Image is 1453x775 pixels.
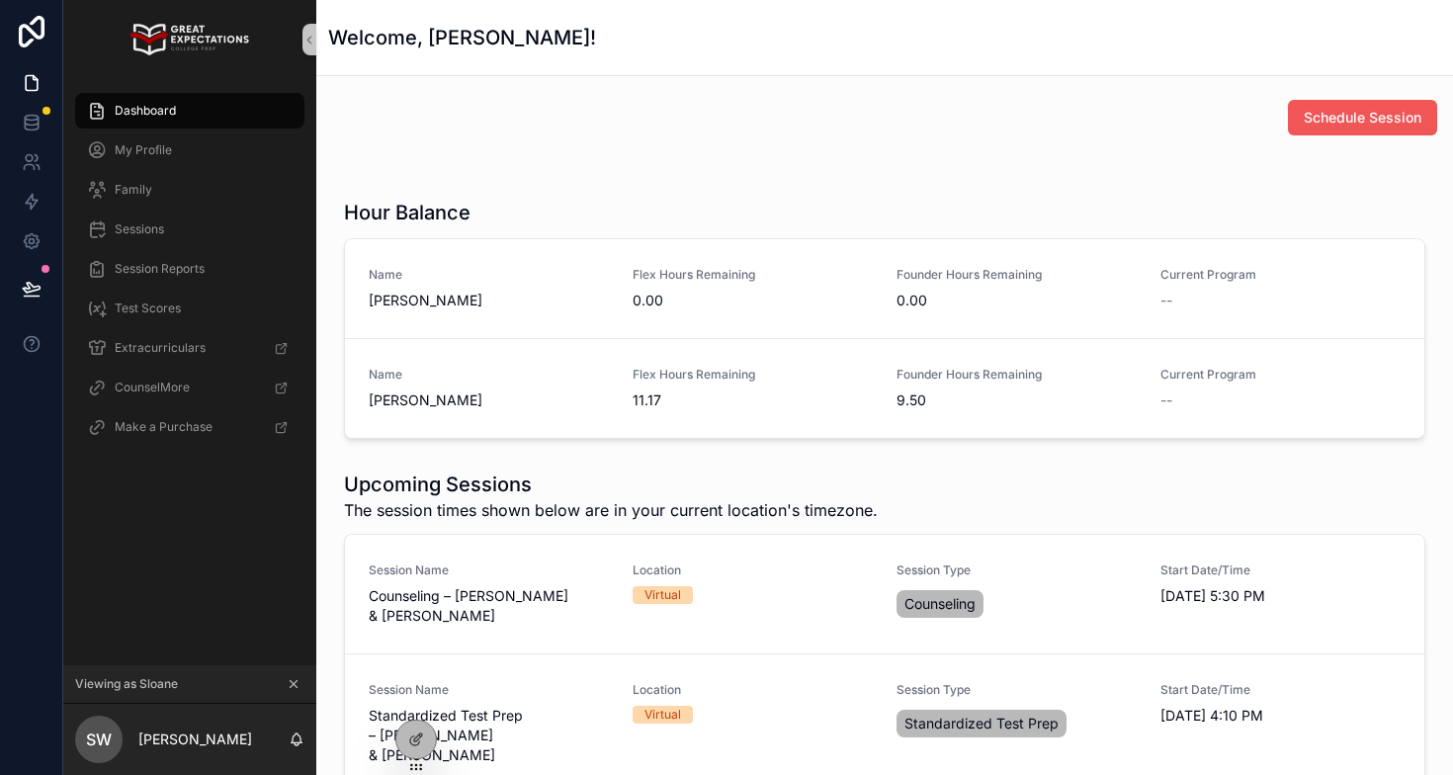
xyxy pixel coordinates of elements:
div: Virtual [644,706,681,724]
span: [DATE] 4:10 PM [1160,706,1401,726]
span: Session Type [897,562,1137,578]
a: Test Scores [75,291,304,326]
span: Viewing as Sloane [75,676,178,692]
span: Name [369,267,609,283]
span: Session Type [897,682,1137,698]
span: Family [115,182,152,198]
a: CounselMore [75,370,304,405]
span: Founder Hours Remaining [897,267,1137,283]
span: Current Program [1160,267,1401,283]
div: Virtual [644,586,681,604]
span: Dashboard [115,103,176,119]
span: Counseling [904,594,976,614]
span: Standardized Test Prep – [PERSON_NAME] & [PERSON_NAME] [369,706,609,765]
span: 0.00 [633,291,873,310]
span: Flex Hours Remaining [633,267,873,283]
a: Dashboard [75,93,304,129]
span: Session Name [369,682,609,698]
span: -- [1160,291,1172,310]
a: Session Reports [75,251,304,287]
span: Current Program [1160,367,1401,383]
span: Session Name [369,562,609,578]
span: Start Date/Time [1160,682,1401,698]
span: SW [86,728,112,751]
span: [PERSON_NAME] [369,291,609,310]
span: 9.50 [897,390,1137,410]
span: -- [1160,390,1172,410]
span: 11.17 [633,390,873,410]
span: The session times shown below are in your current location's timezone. [344,498,878,522]
p: [PERSON_NAME] [138,730,252,749]
span: Start Date/Time [1160,562,1401,578]
span: Make a Purchase [115,419,213,435]
span: Name [369,367,609,383]
h1: Welcome, [PERSON_NAME]! [328,24,596,51]
div: scrollable content [63,79,316,471]
span: Founder Hours Remaining [897,367,1137,383]
button: Schedule Session [1288,100,1437,135]
span: Sessions [115,221,164,237]
h1: Upcoming Sessions [344,471,878,498]
span: Session Reports [115,261,205,277]
h1: Hour Balance [344,199,470,226]
span: Schedule Session [1304,108,1421,128]
span: Extracurriculars [115,340,206,356]
span: Location [633,562,873,578]
a: My Profile [75,132,304,168]
img: App logo [130,24,248,55]
span: Standardized Test Prep [904,714,1059,733]
span: My Profile [115,142,172,158]
a: Extracurriculars [75,330,304,366]
span: Counseling – [PERSON_NAME] & [PERSON_NAME] [369,586,609,626]
span: CounselMore [115,380,190,395]
span: Location [633,682,873,698]
span: Test Scores [115,301,181,316]
a: Family [75,172,304,208]
span: Flex Hours Remaining [633,367,873,383]
a: Sessions [75,212,304,247]
span: [PERSON_NAME] [369,390,609,410]
span: [DATE] 5:30 PM [1160,586,1401,606]
a: Make a Purchase [75,409,304,445]
span: 0.00 [897,291,1137,310]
